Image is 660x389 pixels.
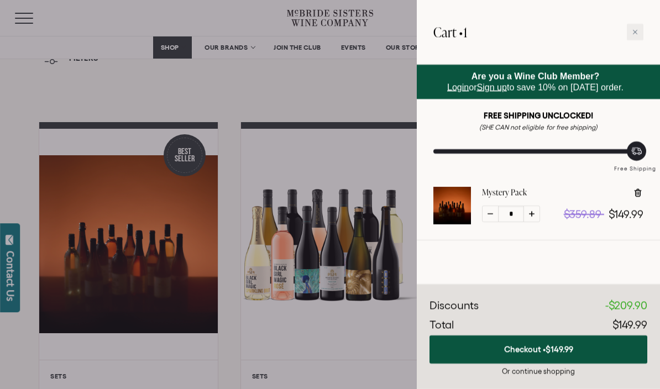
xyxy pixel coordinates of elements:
[610,154,660,173] div: Free Shipping
[484,111,593,120] strong: FREE SHIPPING UNCLOCKED!
[482,187,527,198] a: Mystery Pack
[609,208,643,220] span: $149.99
[609,299,647,311] span: $209.90
[463,23,467,41] span: 1
[433,17,467,48] h2: Cart •
[605,297,647,314] div: -
[479,123,598,130] em: (SHE CAN not eligible for free shipping)
[429,335,647,364] button: Checkout •$149.99
[447,71,624,92] span: or to save 10% on [DATE] order.
[447,82,469,92] a: Login
[429,366,647,376] div: Or continue shopping
[429,317,454,333] div: Total
[433,214,471,227] a: Mystery Pack
[472,71,600,81] strong: Are you a Wine Club Member?
[612,318,647,330] span: $149.99
[564,208,601,220] span: $359.89
[429,297,479,314] div: Discounts
[546,344,573,354] span: $149.99
[477,82,507,92] a: Sign up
